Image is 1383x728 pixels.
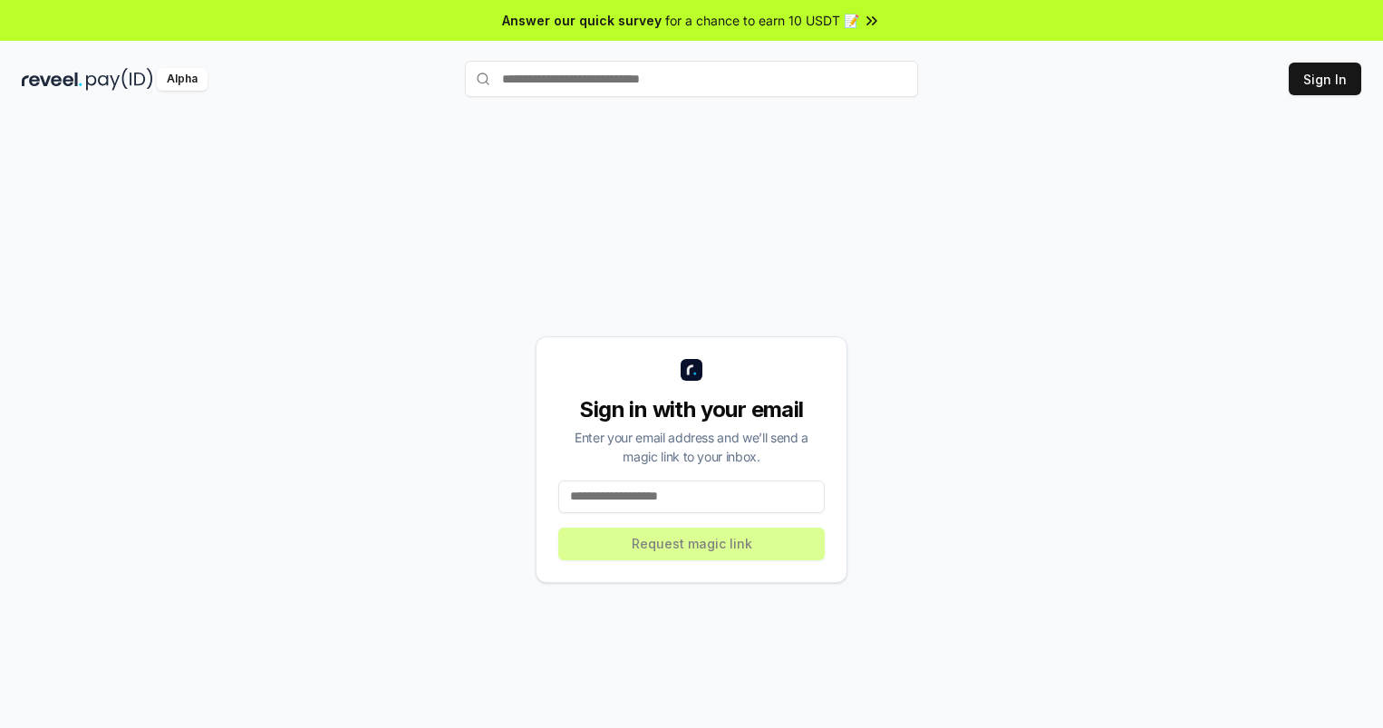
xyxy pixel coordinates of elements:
div: Alpha [157,68,208,91]
img: pay_id [86,68,153,91]
button: Sign In [1289,63,1361,95]
span: for a chance to earn 10 USDT 📝 [665,11,859,30]
img: logo_small [681,359,702,381]
span: Answer our quick survey [502,11,662,30]
img: reveel_dark [22,68,82,91]
div: Sign in with your email [558,395,825,424]
div: Enter your email address and we’ll send a magic link to your inbox. [558,428,825,466]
